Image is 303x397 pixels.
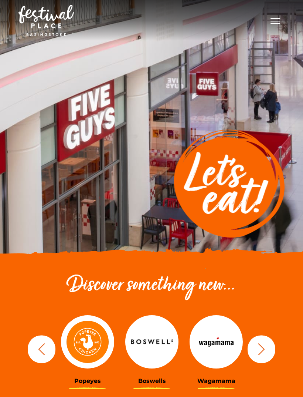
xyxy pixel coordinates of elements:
a: Popeyes [61,312,114,384]
img: Festival Place Logo [18,5,74,36]
h3: Wagamama [190,377,243,384]
button: Toggle navigation [266,15,285,26]
a: Boswells [125,312,178,384]
h3: Popeyes [61,377,114,384]
h3: Boswells [125,377,178,384]
a: Wagamama [190,312,243,384]
h2: Discover something new... [24,274,279,297]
